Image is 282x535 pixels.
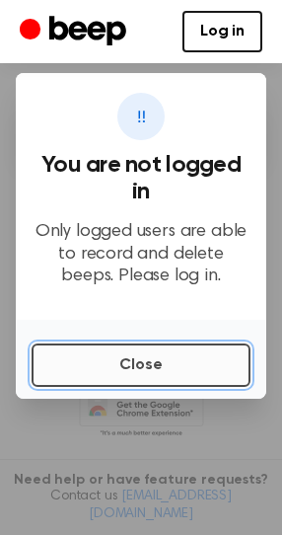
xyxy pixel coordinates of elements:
[32,221,250,288] p: Only logged users are able to record and delete beeps. Please log in.
[32,344,250,387] button: Close
[32,152,250,205] h3: You are not logged in
[20,13,131,51] a: Beep
[117,93,165,140] div: ‼
[182,11,262,52] a: Log in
